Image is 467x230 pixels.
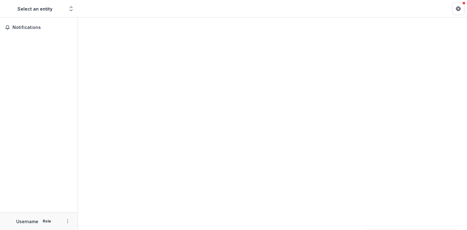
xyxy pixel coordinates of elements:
[16,218,38,225] p: Username
[41,218,53,224] p: Role
[12,25,73,30] span: Notifications
[64,218,71,225] button: More
[2,22,75,32] button: Notifications
[17,6,52,12] div: Select an entity
[67,2,75,15] button: Open entity switcher
[452,2,465,15] button: Get Help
